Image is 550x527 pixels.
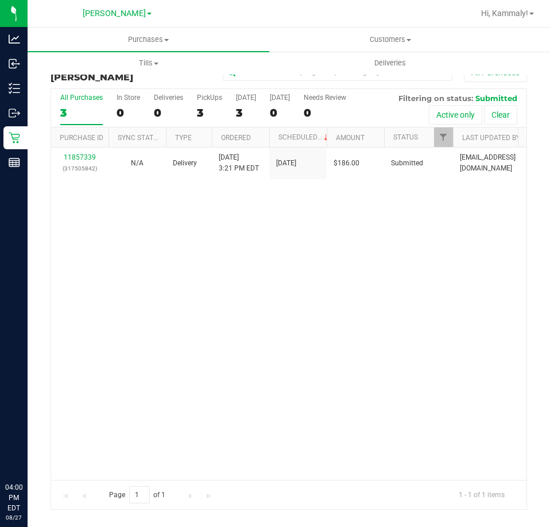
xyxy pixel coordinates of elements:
[197,94,222,102] div: PickUps
[398,94,473,103] span: Filtering on status:
[278,133,331,141] a: Scheduled
[129,486,150,504] input: 1
[475,94,517,103] span: Submitted
[28,51,269,75] a: Tills
[60,94,103,102] div: All Purchases
[51,62,210,82] h3: Purchase Fulfillment:
[236,94,256,102] div: [DATE]
[173,158,197,169] span: Delivery
[269,28,511,52] a: Customers
[154,94,183,102] div: Deliveries
[11,435,46,470] iframe: Resource center
[60,134,103,142] a: Purchase ID
[269,51,511,75] a: Deliveries
[270,106,290,119] div: 0
[219,152,259,174] span: [DATE] 3:21 PM EDT
[484,105,517,125] button: Clear
[9,107,20,119] inline-svg: Outbound
[28,58,269,68] span: Tills
[9,33,20,45] inline-svg: Analytics
[58,163,102,174] p: (317505842)
[429,105,482,125] button: Active only
[393,133,418,141] a: Status
[336,134,365,142] a: Amount
[304,94,346,102] div: Needs Review
[391,158,423,169] span: Submitted
[270,94,290,102] div: [DATE]
[175,134,192,142] a: Type
[9,157,20,168] inline-svg: Reports
[28,28,269,52] a: Purchases
[131,158,144,169] button: N/A
[118,134,162,142] a: Sync Status
[117,94,140,102] div: In Store
[9,83,20,94] inline-svg: Inventory
[64,153,96,161] a: 11857339
[304,106,346,119] div: 0
[5,513,22,522] p: 08/27
[359,58,421,68] span: Deliveries
[9,58,20,69] inline-svg: Inbound
[117,106,140,119] div: 0
[481,9,528,18] span: Hi, Kammaly!
[434,127,453,147] a: Filter
[334,158,359,169] span: $186.00
[83,9,146,18] span: [PERSON_NAME]
[99,486,175,504] span: Page of 1
[9,132,20,144] inline-svg: Retail
[60,106,103,119] div: 3
[197,106,222,119] div: 3
[276,158,296,169] span: [DATE]
[221,134,251,142] a: Ordered
[51,72,133,83] span: [PERSON_NAME]
[270,34,510,45] span: Customers
[5,482,22,513] p: 04:00 PM EDT
[28,34,269,45] span: Purchases
[131,159,144,167] span: Not Applicable
[154,106,183,119] div: 0
[450,486,514,503] span: 1 - 1 of 1 items
[236,106,256,119] div: 3
[462,134,520,142] a: Last Updated By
